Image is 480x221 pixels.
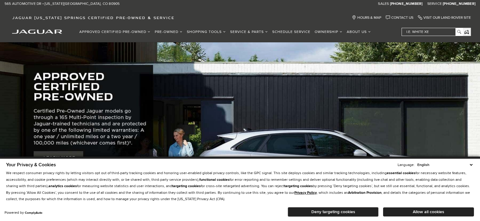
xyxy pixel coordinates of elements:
a: ComplyAuto [25,211,42,215]
input: i.e. White XE [402,28,462,36]
div: Powered by [5,211,42,215]
a: [PHONE_NUMBER] [390,2,423,6]
a: Jaguar [US_STATE] Springs Certified Pre-Owned & Service [9,15,177,20]
button: Allow all cookies [383,207,474,216]
a: Ownership [313,27,345,37]
a: 565 Automotive Dr • [US_STATE][GEOGRAPHIC_DATA], CO 80905 [5,2,120,6]
span: Sales [378,2,389,6]
span: Service [427,2,442,6]
select: Language Select [416,162,474,168]
a: Visit Our Land Rover Site [418,15,471,20]
strong: essential cookies [387,171,415,175]
img: Jaguar [12,30,62,34]
button: Deny targeting cookies [288,207,379,217]
a: Schedule Service [270,27,313,37]
strong: Arbitration Provision [348,190,382,195]
span: Your Privacy & Cookies [6,162,56,168]
a: Hours & Map [352,15,381,20]
div: Language: [398,163,415,167]
a: Pre-Owned [153,27,185,37]
nav: Main Navigation [77,27,373,37]
strong: analytics cookies [48,184,77,188]
span: Jaguar [US_STATE] Springs Certified Pre-Owned & Service [12,15,174,20]
a: jaguar [12,29,62,34]
a: Approved Certified Pre-Owned [77,27,153,37]
a: [PHONE_NUMBER] [443,2,475,6]
p: We respect consumer privacy rights by letting visitors opt out of third-party tracking cookies an... [6,170,474,203]
strong: targeting cookies [284,184,313,188]
strong: functional cookies [199,177,230,182]
strong: targeting cookies [172,184,201,188]
a: About Us [345,27,373,37]
a: Shopping Tools [185,27,228,37]
a: Contact Us [386,15,413,20]
a: Privacy Policy [294,190,317,195]
a: Service & Parts [228,27,270,37]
